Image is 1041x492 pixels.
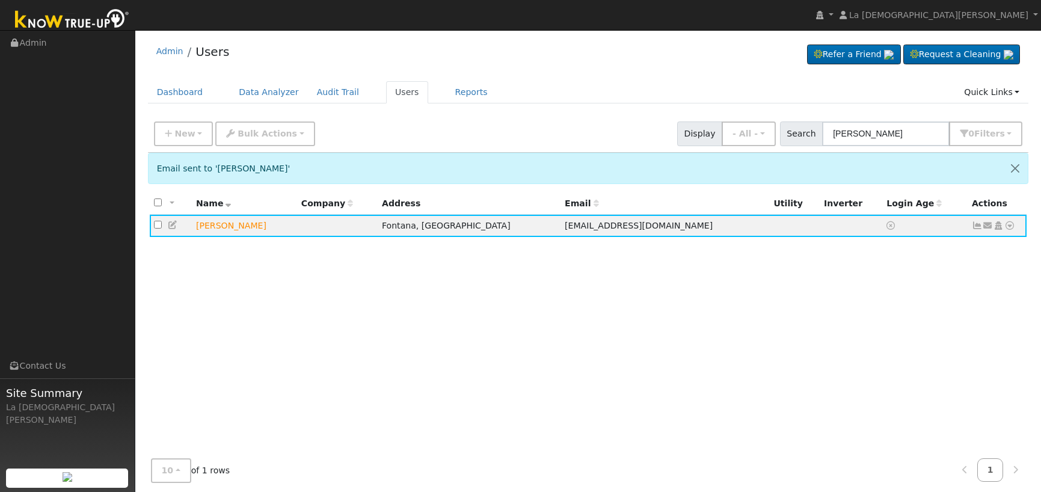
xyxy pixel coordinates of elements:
[1004,50,1013,60] img: retrieve
[156,46,183,56] a: Admin
[382,197,556,210] div: Address
[884,50,894,60] img: retrieve
[1004,220,1015,232] a: Other actions
[807,45,901,65] a: Refer a Friend
[9,7,135,34] img: Know True-Up
[824,197,878,210] div: Inverter
[993,221,1004,230] a: Login As
[1000,129,1004,138] span: s
[6,385,129,401] span: Site Summary
[154,121,213,146] button: New
[565,198,598,208] span: Email
[195,45,229,59] a: Users
[196,198,232,208] span: Name
[972,197,1022,210] div: Actions
[849,10,1028,20] span: La [DEMOGRAPHIC_DATA][PERSON_NAME]
[565,221,713,230] span: [EMAIL_ADDRESS][DOMAIN_NAME]
[977,458,1004,482] a: 1
[722,121,776,146] button: - All -
[949,121,1022,146] button: 0Filters
[168,220,179,230] a: Edit User
[6,401,129,426] div: La [DEMOGRAPHIC_DATA][PERSON_NAME]
[151,458,230,483] span: of 1 rows
[174,129,195,138] span: New
[780,121,823,146] span: Search
[215,121,315,146] button: Bulk Actions
[378,215,560,237] td: Fontana, [GEOGRAPHIC_DATA]
[903,45,1020,65] a: Request a Cleaning
[972,221,983,230] a: Not connected
[983,220,993,232] a: 2bhifiguy@gmail.com
[230,81,308,103] a: Data Analyzer
[162,466,174,475] span: 10
[308,81,368,103] a: Audit Trail
[886,221,897,230] a: No login access
[773,197,815,210] div: Utility
[822,121,950,146] input: Search
[955,81,1028,103] a: Quick Links
[677,121,722,146] span: Display
[157,164,290,173] span: Email sent to '[PERSON_NAME]'
[386,81,428,103] a: Users
[192,215,297,237] td: Lead
[63,472,72,482] img: retrieve
[974,129,1005,138] span: Filter
[301,198,353,208] span: Company name
[446,81,497,103] a: Reports
[886,198,942,208] span: Days since last login
[1003,153,1028,183] button: Close
[151,458,191,483] button: 10
[238,129,297,138] span: Bulk Actions
[148,81,212,103] a: Dashboard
